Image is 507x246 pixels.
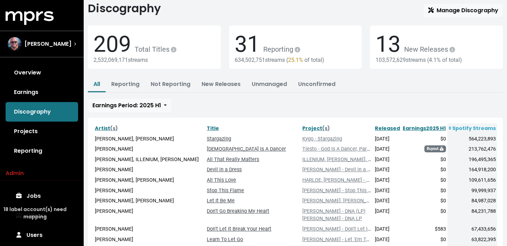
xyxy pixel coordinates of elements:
[288,57,303,63] span: 25.1%
[88,99,171,112] button: Earnings Period: 2025 H1
[24,40,71,48] span: [PERSON_NAME]
[403,208,446,215] div: $0
[207,146,286,152] a: [DEMOGRAPHIC_DATA] Is A Dancer
[447,186,497,196] td: 99,999,937
[403,156,446,164] div: $0
[6,14,54,22] a: mprs logo
[375,125,400,132] a: Released
[302,216,362,222] a: [PERSON_NAME] - DNA LP
[207,136,231,142] a: Stargazing
[235,57,356,63] div: 634,502,751 streams ( of total)
[447,144,497,154] td: 213,762,476
[207,188,244,194] a: Stop This Flame
[373,175,401,186] td: [DATE]
[302,188,382,194] a: [PERSON_NAME] - Stop This Flame
[93,186,205,196] td: [PERSON_NAME]
[373,234,401,245] td: [DATE]
[207,226,271,232] a: Don't Let It Break Your Heart
[6,225,78,245] a: Users
[403,166,446,174] div: $0
[401,45,456,53] span: New Releases
[95,125,118,132] a: Artist(s)
[93,134,205,144] td: [PERSON_NAME], [PERSON_NAME]
[447,234,497,245] td: 63,822,395
[373,186,401,196] td: [DATE]
[302,226,409,232] a: [PERSON_NAME] - Don't Let It Break Your Heart
[403,176,446,184] div: $0
[403,236,446,244] div: $0
[302,208,365,214] a: [PERSON_NAME] - DNA (LP)
[322,125,330,132] span: (s)
[88,2,161,15] h1: Discography
[376,31,401,57] span: 13
[403,197,446,205] div: $0
[207,198,235,204] a: Let It Be Me
[260,45,302,53] span: Reporting
[131,45,178,53] span: Total Titles
[403,225,446,233] div: $583
[93,234,205,245] td: [PERSON_NAME]
[92,101,161,109] span: Earnings Period: 2025 H1
[429,57,441,63] span: 4.1%
[93,57,215,63] div: 2,532,069,171 streams
[447,196,497,206] td: 84,987,028
[373,134,401,144] td: [DATE]
[302,198,414,204] a: [PERSON_NAME], [PERSON_NAME] - Let It Be Me
[447,175,497,186] td: 109,611,656
[403,125,446,132] a: Earnings2025 H1
[403,187,446,195] div: $0
[207,237,243,243] a: Learn To Let Go
[207,208,269,214] a: Don't Go Breaking My Heart
[447,206,497,224] td: 84,231,788
[373,154,401,165] td: [DATE]
[93,154,205,165] td: [PERSON_NAME], ILLENIUM, [PERSON_NAME]
[373,144,401,154] td: [DATE]
[373,206,401,224] td: [DATE]
[302,177,395,183] a: HARLOE, [PERSON_NAME] - All This Love
[447,134,497,144] td: 564,223,893
[373,224,401,234] td: [DATE]
[207,177,236,183] a: All This Love
[6,186,78,206] a: Jobs
[235,31,260,57] span: 31
[93,80,100,88] a: All
[302,167,380,173] a: [PERSON_NAME] - Devil in a Dress
[447,224,497,234] td: 67,433,656
[447,154,497,165] td: 196,495,365
[424,4,503,17] a: Manage Discography
[93,31,131,57] span: 209
[302,237,433,243] a: [PERSON_NAME] - Let 'Em Talk, Learn to Let Go (missing)
[93,206,205,224] td: [PERSON_NAME]
[93,224,205,234] td: [PERSON_NAME]
[373,165,401,175] td: [DATE]
[207,125,219,132] a: Title
[8,37,22,51] img: The selected account / producer
[93,196,205,206] td: [PERSON_NAME], [PERSON_NAME]
[6,122,78,141] a: Projects
[93,175,205,186] td: [PERSON_NAME], [PERSON_NAME]
[6,63,78,82] a: Overview
[403,135,446,143] div: $0
[302,125,330,132] a: Project(s)
[302,136,342,142] a: Kygo - Stargazing
[252,80,287,88] a: Unmanaged
[302,157,463,162] a: ILLENIUM, [PERSON_NAME], [PERSON_NAME] - All That Really Matters
[151,80,190,88] a: Not Reporting
[93,165,205,175] td: [PERSON_NAME]
[298,80,335,88] a: Unconfirmed
[424,145,446,152] span: Buyout
[207,157,259,162] a: All That Really Matters
[110,125,118,132] span: (s)
[207,167,242,173] a: Devil in a Dress
[376,57,497,63] div: 103,572,629 streams ( of total)
[6,141,78,161] a: Reporting
[111,80,139,88] a: Reporting
[447,165,497,175] td: 164,918,200
[302,146,379,152] a: Tiesto - God Is A Dancer, Paradise
[93,144,205,154] td: [PERSON_NAME]
[6,82,78,102] a: Earnings
[447,123,497,134] th: Spotify Streams
[202,80,241,88] a: New Releases
[373,196,401,206] td: [DATE]
[428,6,498,14] span: Manage Discography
